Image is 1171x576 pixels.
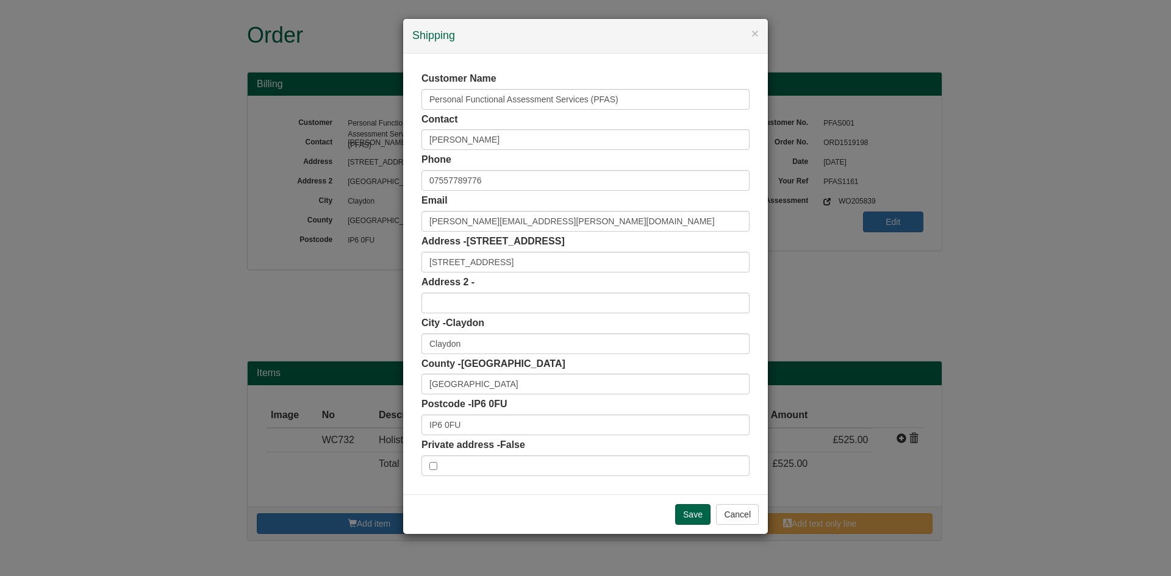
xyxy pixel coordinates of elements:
button: Cancel [716,504,759,525]
label: Email [421,194,448,208]
label: City - [421,316,484,330]
label: County - [421,357,565,371]
span: Claydon [446,318,484,328]
label: Customer Name [421,72,496,86]
label: Phone [421,153,451,167]
span: [GEOGRAPHIC_DATA] [461,358,565,369]
label: Address - [421,235,565,249]
input: Save [675,504,711,525]
label: Postcode - [421,397,507,411]
label: Private address - [421,438,525,452]
h4: Shipping [412,28,759,44]
label: Contact [421,113,458,127]
button: × [751,27,759,40]
label: Address 2 - [421,276,474,290]
span: IP6 0FU [471,399,507,409]
span: [STREET_ADDRESS] [467,236,565,246]
span: False [500,439,525,450]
